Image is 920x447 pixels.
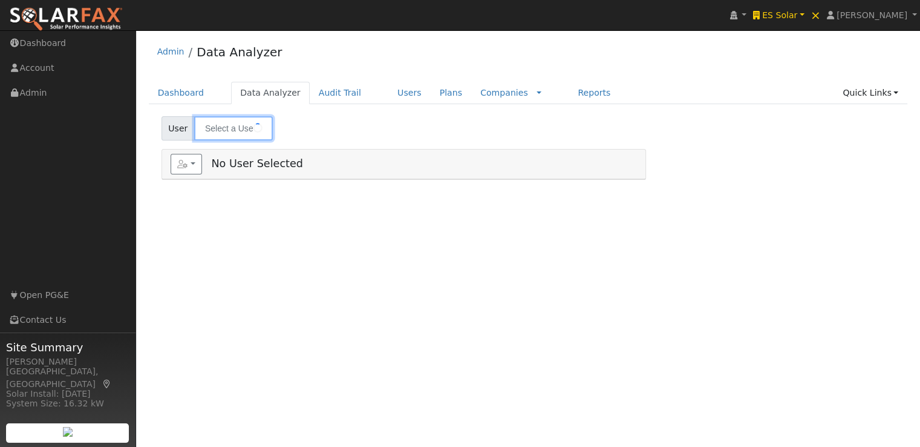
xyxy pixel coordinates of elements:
div: Solar Install: [DATE] [6,388,129,400]
h5: No User Selected [171,154,637,174]
img: SolarFax [9,7,123,32]
a: Users [388,82,431,104]
span: × [811,8,821,22]
a: Companies [480,88,528,98]
span: ES Solar [762,10,797,20]
span: User [161,116,195,141]
a: Map [102,379,113,389]
div: [GEOGRAPHIC_DATA], [GEOGRAPHIC_DATA] [6,365,129,391]
div: System Size: 16.32 kW [6,397,129,410]
a: Audit Trail [310,82,370,104]
a: Data Analyzer [231,82,310,104]
a: Admin [157,47,184,56]
a: Plans [431,82,471,104]
input: Select a User [194,116,273,141]
a: Reports [569,82,619,104]
span: Site Summary [6,339,129,356]
img: retrieve [63,427,73,437]
a: Data Analyzer [197,45,282,59]
a: Dashboard [149,82,214,104]
span: [PERSON_NAME] [837,10,907,20]
div: [PERSON_NAME] [6,356,129,368]
a: Quick Links [834,82,907,104]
